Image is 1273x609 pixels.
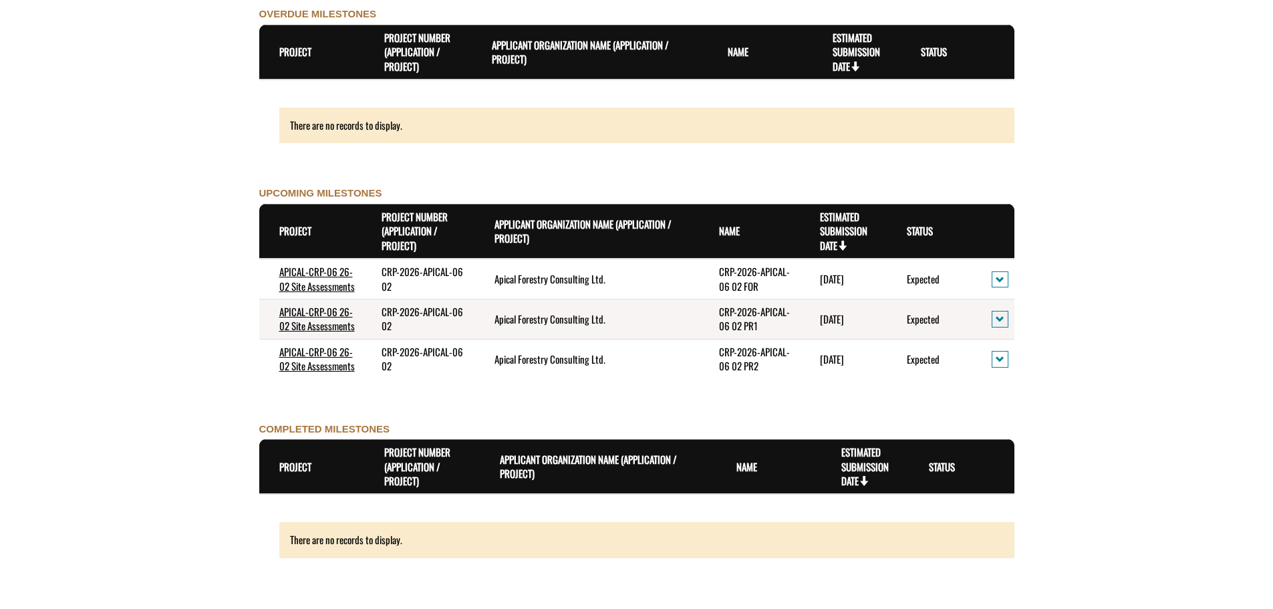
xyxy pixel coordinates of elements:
[3,107,13,121] div: ---
[474,259,698,299] td: Apical Forestry Consulting Ltd.
[841,445,889,488] a: Estimated Submission Date
[279,522,1014,558] div: There are no records to display.
[972,339,1014,378] td: action menu
[800,339,887,378] td: 8/30/2025
[362,259,474,299] td: CRP-2026-APICAL-06 02
[833,30,880,74] a: Estimated Submission Date
[820,312,844,326] time: [DATE]
[820,209,867,253] a: Estimated Submission Date
[384,30,450,74] a: Project Number (Application / Project)
[907,223,933,238] a: Status
[887,299,972,340] td: Expected
[279,223,311,238] a: Project
[259,299,362,340] td: APICAL-CRP-06 26-02 Site Assessments
[972,204,1014,259] th: Actions
[362,299,474,340] td: CRP-2026-APICAL-06 02
[972,259,1014,299] td: action menu
[3,62,13,76] div: ---
[699,299,800,340] td: CRP-2026-APICAL-06 02 PR1
[384,445,450,488] a: Project Number (Application / Project)
[992,311,1008,328] button: action menu
[719,223,740,238] a: Name
[259,186,382,200] label: UPCOMING MILESTONES
[259,259,362,299] td: APICAL-CRP-06 26-02 Site Assessments
[992,351,1008,368] button: action menu
[820,352,844,366] time: [DATE]
[992,271,1008,288] button: action menu
[362,339,474,378] td: CRP-2026-APICAL-06 02
[699,339,800,378] td: CRP-2026-APICAL-06 02 PR2
[279,264,355,293] a: APICAL-CRP-06 26-02 Site Assessments
[474,299,698,340] td: Apical Forestry Consulting Ltd.
[279,459,311,474] a: Project
[259,339,362,378] td: APICAL-CRP-06 26-02 Site Assessments
[988,25,1014,80] th: Actions
[800,299,887,340] td: 8/30/2025
[972,299,1014,340] td: action menu
[699,259,800,299] td: CRP-2026-APICAL-06 02 FOR
[279,304,355,333] a: APICAL-CRP-06 26-02 Site Assessments
[259,108,1014,143] div: There are no records to display.
[474,339,698,378] td: Apical Forestry Consulting Ltd.
[3,16,13,30] div: ---
[382,209,448,253] a: Project Number (Application / Project)
[887,259,972,299] td: Expected
[921,44,947,59] a: Status
[259,7,377,21] label: OVERDUE MILESTONES
[279,344,355,373] a: APICAL-CRP-06 26-02 Site Assessments
[820,271,844,286] time: [DATE]
[500,452,677,481] a: Applicant Organization Name (Application / Project)
[259,522,1014,558] div: There are no records to display.
[887,339,972,378] td: Expected
[728,44,748,59] a: Name
[929,459,955,474] a: Status
[494,217,672,245] a: Applicant Organization Name (Application / Project)
[492,37,669,66] a: Applicant Organization Name (Application / Project)
[736,459,757,474] a: Name
[259,422,390,436] label: COMPLETED MILESTONES
[800,259,887,299] td: 10/30/2025
[3,45,106,59] label: Final Reporting Template File
[279,108,1014,143] div: There are no records to display.
[279,44,311,59] a: Project
[3,91,79,105] label: File field for users to download amendment request template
